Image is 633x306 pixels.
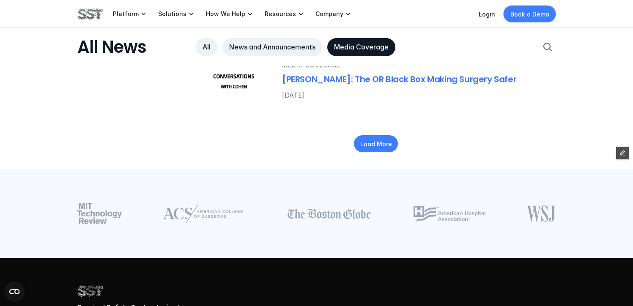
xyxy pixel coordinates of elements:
button: Search Icon [539,38,556,55]
p: News and Announcements [229,43,315,52]
p: All [203,43,211,52]
p: Resources [265,10,296,18]
p: Platform [113,10,139,18]
p: How We Help [206,10,245,18]
a: Login [479,11,495,18]
img: SST logo [77,7,103,21]
h3: All News [77,36,179,58]
a: Book a Demo [504,5,556,22]
h6: [PERSON_NAME]: The OR Black Box Making Surgery Safer [282,74,546,85]
img: Conversations with Cohen logo [196,66,272,95]
p: Company [315,10,343,18]
p: Media Coverage [334,43,389,52]
p: Book a Demo [510,10,549,19]
button: Open CMP widget [4,281,25,302]
button: Edit Framer Content [616,147,629,159]
p: [DATE] [282,90,546,101]
p: Load More [360,139,392,148]
img: SST logo [77,284,103,298]
p: Solutions [158,10,186,18]
a: Conversations with Cohen logoMedia Coverage[PERSON_NAME]: The OR Black Box Making Surgery Safer[D... [196,42,556,118]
